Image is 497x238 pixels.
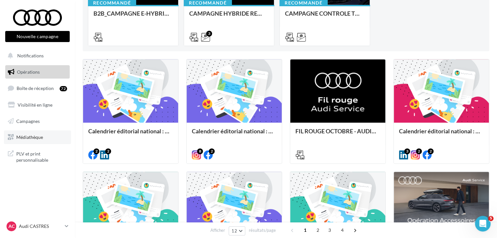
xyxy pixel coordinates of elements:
span: 5 [488,216,493,221]
span: 12 [232,228,237,233]
button: Nouvelle campagne [5,31,70,42]
span: Afficher [210,227,225,233]
div: B2B_CAMPAGNE E-HYBRID OCTOBRE [93,10,173,23]
a: Visibilité en ligne [4,98,71,112]
div: 72 [60,86,67,91]
div: CAMPAGNE CONTROLE TECHNIQUE 25€ OCTOBRE [285,10,364,23]
div: 2 [209,148,215,154]
button: 12 [229,226,245,235]
div: FIL ROUGE OCTOBRE - AUDI SERVICE [295,128,380,141]
div: 2 [428,148,433,154]
span: AC [8,223,15,230]
a: AC Audi CASTRES [5,220,70,232]
div: 3 [206,31,212,37]
div: Calendrier éditorial national : semaine du 06.10 au 12.10 [88,128,173,141]
span: 2 [313,225,323,235]
p: Audi CASTRES [19,223,62,230]
a: Médiathèque [4,130,71,144]
span: Opérations [17,69,40,75]
span: 1 [300,225,310,235]
span: Boîte de réception [17,85,54,91]
iframe: Intercom live chat [475,216,490,231]
span: Médiathèque [16,134,43,140]
div: Calendrier éditorial national : semaine du 22.09 au 28.09 [399,128,484,141]
a: PLV et print personnalisable [4,147,71,166]
button: Notifications [4,49,68,63]
div: Calendrier éditorial national : semaine du 29.09 au 05.10 [192,128,277,141]
span: 3 [324,225,335,235]
div: 3 [404,148,410,154]
a: Boîte de réception72 [4,81,71,95]
span: Visibilité en ligne [18,102,52,108]
span: Campagnes [16,118,40,124]
span: Notifications [17,53,44,58]
div: 2 [416,148,422,154]
span: 4 [337,225,348,235]
span: PLV et print personnalisable [16,149,67,163]
a: Opérations [4,65,71,79]
div: 8 [197,148,203,154]
div: CAMPAGNE HYBRIDE RECHARGEABLE [189,10,269,23]
div: 2 [105,148,111,154]
div: 2 [93,148,99,154]
span: résultats/page [249,227,276,233]
a: Campagnes [4,114,71,128]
